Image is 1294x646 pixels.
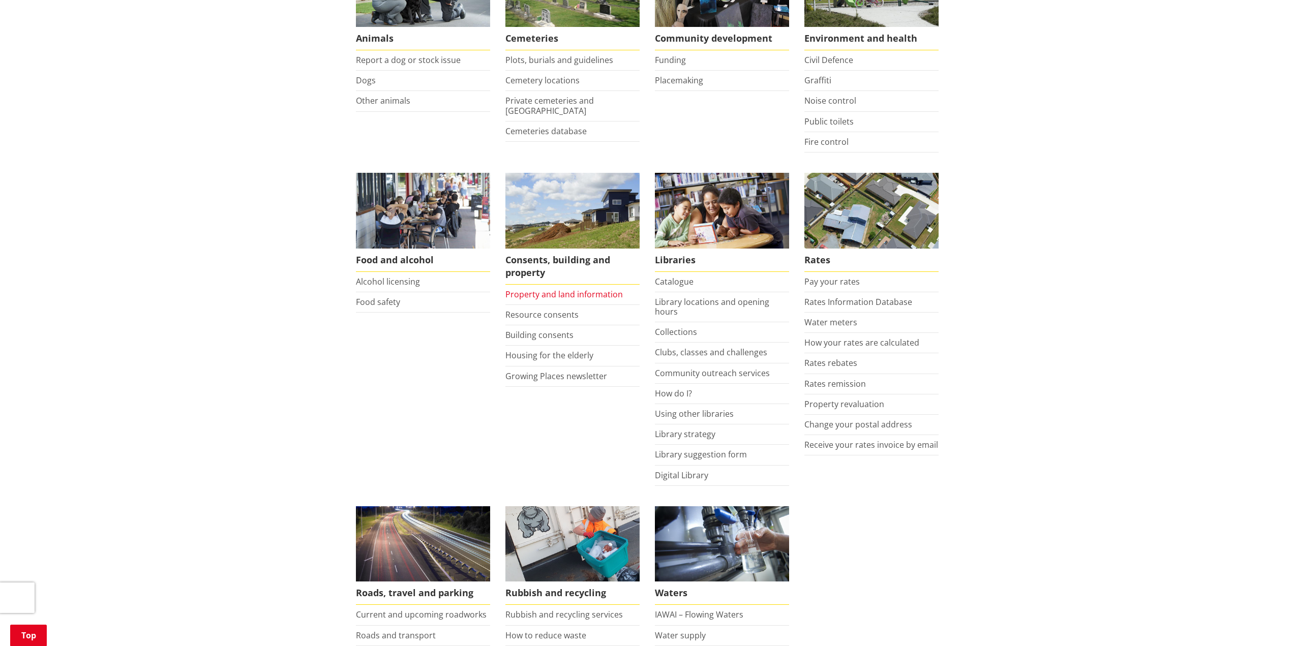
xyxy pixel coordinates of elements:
[804,296,912,307] a: Rates Information Database
[505,609,623,620] a: Rubbish and recycling services
[804,54,853,66] a: Civil Defence
[804,75,831,86] a: Graffiti
[655,347,767,358] a: Clubs, classes and challenges
[356,609,487,620] a: Current and upcoming roadworks
[655,173,789,272] a: Library membership is free to everyone who lives in the Waikato district. Libraries
[505,506,640,605] a: Rubbish and recycling
[505,309,579,320] a: Resource consents
[505,54,613,66] a: Plots, burials and guidelines
[505,27,640,50] span: Cemeteries
[505,581,640,605] span: Rubbish and recycling
[356,173,490,249] img: Food and Alcohol in the Waikato
[655,296,769,317] a: Library locations and opening hours
[505,371,607,382] a: Growing Places newsletter
[804,116,854,127] a: Public toilets
[655,388,692,399] a: How do I?
[655,470,708,481] a: Digital Library
[804,398,884,410] a: Property revaluation
[804,136,849,147] a: Fire control
[804,439,938,450] a: Receive your rates invoice by email
[356,95,410,106] a: Other animals
[505,249,640,285] span: Consents, building and property
[655,75,703,86] a: Placemaking
[505,289,623,300] a: Property and land information
[505,630,586,641] a: How to reduce waste
[804,95,856,106] a: Noise control
[356,296,400,307] a: Food safety
[655,276,694,287] a: Catalogue
[655,408,734,419] a: Using other libraries
[356,27,490,50] span: Animals
[655,506,789,605] a: Waters
[655,173,789,249] img: Waikato District Council libraries
[10,625,47,646] a: Top
[505,126,587,137] a: Cemeteries database
[804,249,939,272] span: Rates
[356,630,436,641] a: Roads and transport
[804,173,939,249] img: Rates-thumbnail
[356,173,490,272] a: Food and Alcohol in the Waikato Food and alcohol
[804,357,857,368] a: Rates rebates
[356,506,490,582] img: Roads, travel and parking
[505,329,574,341] a: Building consents
[804,276,860,287] a: Pay your rates
[655,367,770,379] a: Community outreach services
[655,249,789,272] span: Libraries
[505,173,640,249] img: Land and property thumbnail
[505,173,640,285] a: New Pokeno housing development Consents, building and property
[356,506,490,605] a: Roads, travel and parking Roads, travel and parking
[804,337,919,348] a: How your rates are calculated
[655,54,686,66] a: Funding
[505,95,594,116] a: Private cemeteries and [GEOGRAPHIC_DATA]
[804,378,866,389] a: Rates remission
[655,630,706,641] a: Water supply
[804,419,912,430] a: Change your postal address
[356,54,461,66] a: Report a dog or stock issue
[655,428,715,440] a: Library strategy
[505,506,640,582] img: Rubbish and recycling
[655,326,697,337] a: Collections
[804,27,939,50] span: Environment and health
[356,75,376,86] a: Dogs
[505,75,580,86] a: Cemetery locations
[1247,603,1284,640] iframe: Messenger Launcher
[804,173,939,272] a: Pay your rates online Rates
[655,581,789,605] span: Waters
[655,506,789,582] img: Water treatment
[356,581,490,605] span: Roads, travel and parking
[655,27,789,50] span: Community development
[505,350,593,361] a: Housing for the elderly
[804,317,857,328] a: Water meters
[356,249,490,272] span: Food and alcohol
[655,609,743,620] a: IAWAI – Flowing Waters
[655,449,747,460] a: Library suggestion form
[356,276,420,287] a: Alcohol licensing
